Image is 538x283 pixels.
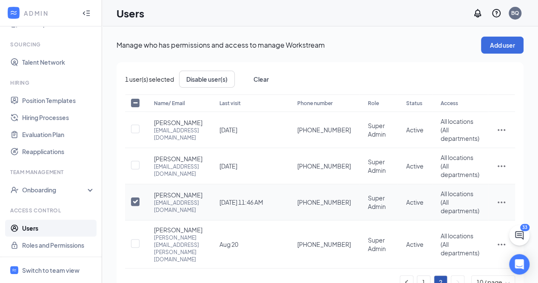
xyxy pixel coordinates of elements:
[154,226,202,234] span: [PERSON_NAME]
[24,9,74,17] div: ADMIN
[154,191,202,199] span: [PERSON_NAME]
[441,154,479,178] span: All locations (All departments)
[297,240,351,249] span: [PHONE_NUMBER]
[441,117,479,142] span: All locations (All departments)
[368,194,386,210] span: Super Admin
[368,122,386,138] span: Super Admin
[297,198,351,206] span: [PHONE_NUMBER]
[22,126,95,143] a: Evaluation Plan
[22,92,95,109] a: Position Templates
[125,74,174,84] span: 1 user(s) selected
[406,198,424,206] span: Active
[509,225,529,246] button: ChatActive
[297,126,351,134] span: [PHONE_NUMBER]
[219,98,280,109] div: Last visit
[240,71,282,88] button: Clear
[496,125,507,135] svg: ActionsIcon
[219,162,237,170] span: [DATE]
[219,240,238,248] span: Aug 20
[154,234,202,263] div: [PERSON_NAME][EMAIL_ADDRESS][PERSON_NAME][DOMAIN_NAME]
[10,169,93,176] div: Team Management
[481,37,524,54] button: Add user
[406,162,424,170] span: Active
[509,254,529,274] div: Open Intercom Messenger
[11,267,17,273] svg: WorkstreamLogo
[219,126,237,134] span: [DATE]
[22,266,80,274] div: Switch to team view
[154,118,202,127] span: [PERSON_NAME]
[520,224,529,231] div: 33
[10,79,93,86] div: Hiring
[368,98,389,109] div: Role
[10,186,19,194] svg: UserCheck
[219,198,263,206] span: [DATE] 11:46 AM
[441,190,479,214] span: All locations (All departments)
[117,40,481,50] p: Manage who has permissions and access to manage Workstream
[496,239,507,249] svg: ActionsIcon
[10,41,93,48] div: Sourcing
[441,232,479,257] span: All locations (All departments)
[297,162,351,170] span: [PHONE_NUMBER]
[154,154,202,163] span: [PERSON_NAME]
[154,163,202,177] div: [EMAIL_ADDRESS][DOMAIN_NAME]
[154,199,202,214] div: [EMAIL_ADDRESS][DOMAIN_NAME]
[368,236,386,252] span: Super Admin
[496,161,507,171] svg: ActionsIcon
[368,158,386,174] span: Super Admin
[154,98,202,109] div: Name/ Email
[22,186,88,194] div: Onboarding
[398,94,432,112] th: Status
[22,237,95,254] a: Roles and Permissions
[432,94,488,112] th: Access
[154,127,202,141] div: [EMAIL_ADDRESS][DOMAIN_NAME]
[82,9,91,17] svg: Collapse
[9,9,18,17] svg: WorkstreamLogo
[511,9,519,17] div: BQ
[22,220,95,237] a: Users
[289,94,359,112] th: Phone number
[22,54,95,71] a: Talent Network
[117,6,144,20] h1: Users
[22,109,95,126] a: Hiring Processes
[10,207,93,214] div: Access control
[179,71,235,88] button: Disable user(s)
[496,197,507,207] svg: ActionsIcon
[406,126,424,134] span: Active
[473,8,483,18] svg: Notifications
[491,8,501,18] svg: QuestionInfo
[514,230,524,240] svg: ChatActive
[22,143,95,160] a: Reapplications
[406,240,424,248] span: Active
